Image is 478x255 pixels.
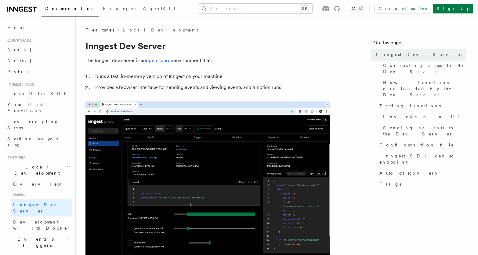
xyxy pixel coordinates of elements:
[7,91,71,96] span: Install the SDK
[7,119,59,130] span: Leveraging Steps
[373,39,466,49] h4: On this page
[11,190,72,199] span: Guides
[377,168,466,179] a: Auto-discovery
[383,62,466,75] span: Connecting apps to the Dev Server
[5,179,72,234] div: Local Development
[13,220,71,231] span: Development with Docker
[379,142,454,148] span: Configuration file
[381,122,466,139] a: Sending events to the Dev Server
[85,27,114,33] span: Features
[377,179,466,190] a: Flags
[7,69,30,74] span: Python
[143,6,175,11] span: AgentKit
[5,116,72,133] a: Leveraging Steps
[383,114,464,120] span: Invoke via UI
[375,4,430,13] a: Contact sales
[5,236,67,248] span: Events & Triggers
[103,6,136,11] span: Examples
[381,77,466,100] a: How functions are loaded by the Dev Server
[5,234,72,251] button: Events & Triggers
[198,4,312,13] button: Search...⌘K
[7,47,36,52] span: Next.js
[93,83,330,92] li: Provides a browser interface for sending events and viewing events and function runs
[85,40,330,51] h1: Inngest Dev Server
[5,44,72,55] a: Next.js
[123,27,198,33] a: Local Development
[377,100,466,111] a: Testing functions
[5,164,67,176] span: Local Development
[5,22,72,33] a: Home
[383,79,466,98] span: How functions are loaded by the Dev Server
[146,57,173,63] a: open source
[379,153,466,165] span: Inngest SDK debug endpoint
[381,60,466,77] a: Connecting apps to the Dev Server
[433,4,473,13] a: Sign Up
[5,88,72,99] a: Install the SDK
[5,99,72,116] a: Your first Functions
[42,2,99,17] a: Documentation
[139,2,179,17] a: AgentKit
[377,150,466,168] a: Inngest SDK debug endpoint
[85,56,330,65] p: The Inngest dev server is an environment that:
[300,6,309,12] kbd: ⌘K
[379,181,401,187] span: Flags
[376,51,464,57] span: Inngest Dev Server
[7,102,44,113] span: Your first Functions
[383,125,466,137] span: Sending events to the Dev Server
[5,38,31,43] span: Quick start
[373,49,466,60] a: Inngest Dev Server
[7,24,24,31] span: Home
[5,133,72,150] a: Setting up your app
[350,5,364,12] button: Toggle dark mode
[11,199,72,216] a: Inngest Dev Server
[5,82,34,87] span: Inngest tour
[7,58,36,63] span: Node.js
[13,202,65,213] span: Inngest Dev Server
[379,170,437,176] span: Auto-discovery
[377,139,466,150] a: Configuration file
[5,155,25,160] span: Features
[11,179,72,190] a: Overview
[5,161,72,179] button: Local Development
[13,182,76,187] span: Overview
[93,72,330,81] li: Runs a fast, in-memory version of Inngest on your machine
[381,111,466,122] a: Invoke via UI
[45,6,96,11] span: Documentation
[99,2,139,17] a: Examples
[11,216,72,234] a: Development with Docker
[5,66,72,77] a: Python
[7,136,60,147] span: Setting up your app
[5,55,72,66] a: Node.js
[379,103,441,109] span: Testing functions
